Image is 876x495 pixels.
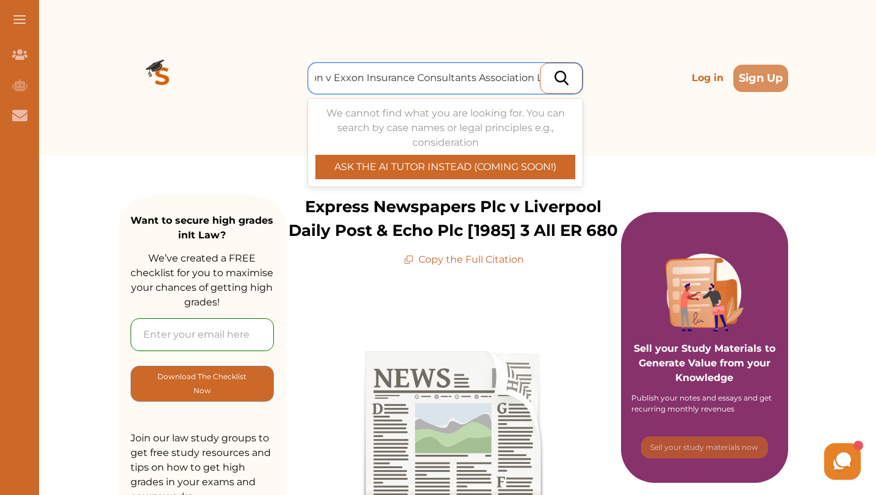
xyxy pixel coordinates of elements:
[131,215,273,241] strong: Want to secure high grades in It Law ?
[315,106,575,179] div: We cannot find what you are looking for. You can search by case names or legal principles e.g., c...
[641,436,768,458] button: [object Object]
[131,252,273,308] span: We’ve created a FREE checklist for you to maximise your chances of getting high grades!
[583,440,864,483] iframe: HelpCrunch
[286,195,621,243] p: Express Newspapers Plc v Liverpool Daily Post & Echo Plc [1985] 3 All ER 680
[315,160,575,174] p: ASK THE AI TUTOR INSTEAD (COMING SOON!)
[666,254,744,332] img: Purple card image
[118,34,206,122] img: Logo
[633,307,777,385] p: Sell your Study Materials to Generate Value from your Knowledge
[687,66,728,90] p: Log in
[733,65,788,92] button: Sign Up
[131,366,274,402] button: [object Object]
[156,369,249,398] p: Download The Checklist Now
[404,252,524,267] p: Copy the Full Citation
[631,393,778,415] div: Publish your notes and essays and get recurring monthly revenues
[131,318,274,351] input: Enter your email here
[555,71,569,85] img: search_icon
